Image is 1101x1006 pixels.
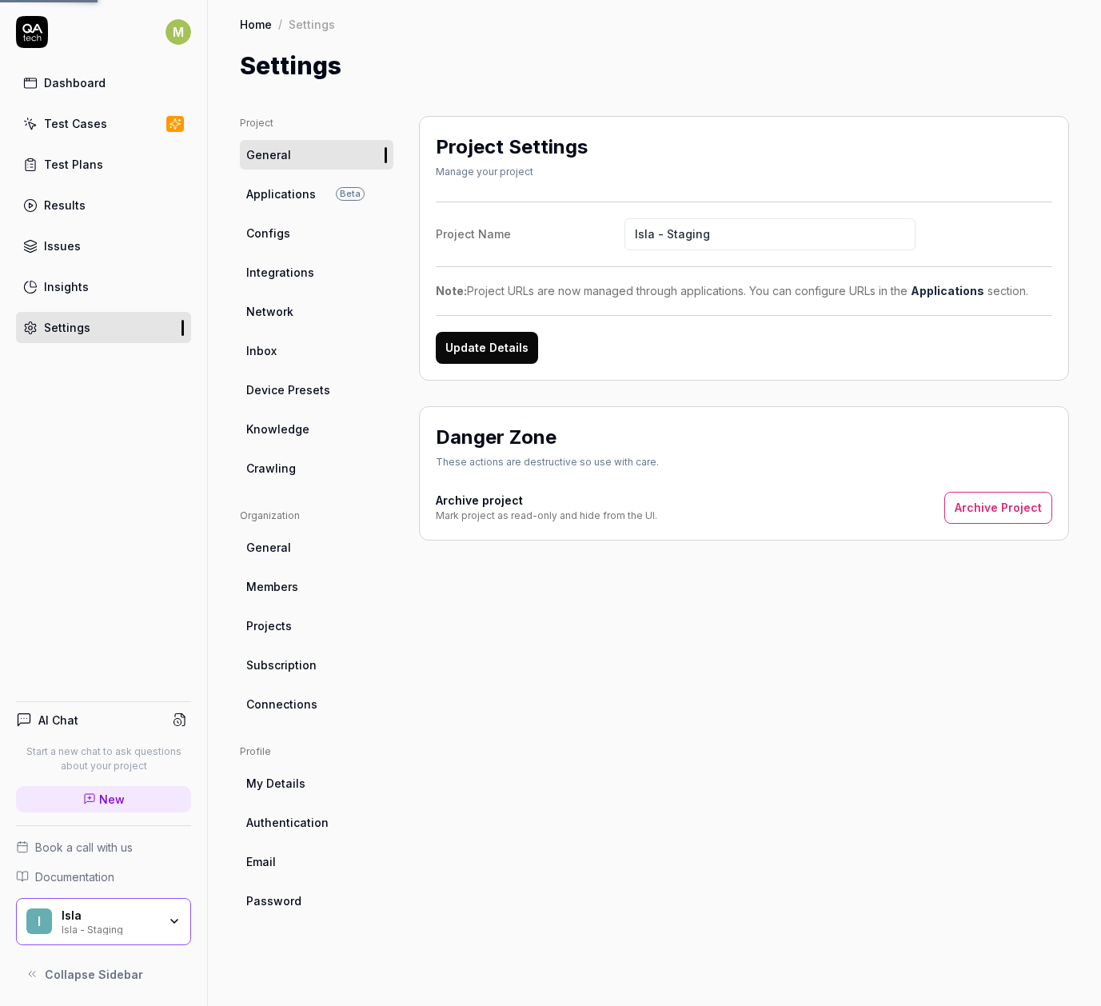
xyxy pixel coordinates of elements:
a: Test Cases [16,108,191,139]
div: / [278,16,282,32]
div: Test Plans [44,156,103,173]
div: Project [240,116,393,130]
a: My Details [240,768,393,798]
span: My Details [246,775,305,792]
a: Dashboard [16,67,191,98]
span: New [99,791,125,808]
button: Update Details [436,332,538,364]
a: Inbox [240,336,393,365]
a: Network [240,297,393,326]
a: Book a call with us [16,839,191,856]
h4: AI Chat [38,712,78,729]
a: Issues [16,230,191,261]
a: Email [240,847,393,876]
div: These actions are destructive so use with care. [436,455,659,469]
div: Isla [62,908,158,923]
span: Collapse Sidebar [45,966,143,983]
div: Organization [240,509,393,523]
span: Email [246,853,276,870]
span: Projects [246,617,292,634]
a: Home [240,16,272,32]
a: Members [240,572,393,601]
a: Knowledge [240,414,393,444]
div: Settings [44,319,90,336]
a: Connections [240,689,393,719]
span: Device Presets [246,381,330,398]
a: Device Presets [240,375,393,405]
span: Authentication [246,814,329,831]
a: General [240,533,393,562]
div: Isla - Staging [62,922,158,935]
span: Connections [246,696,317,713]
a: Integrations [240,257,393,287]
a: General [240,140,393,170]
a: Crawling [240,453,393,483]
h4: Archive project [436,492,657,509]
span: Integrations [246,264,314,281]
span: Knowledge [246,421,309,437]
div: Profile [240,745,393,759]
div: Dashboard [44,74,106,91]
a: Documentation [16,868,191,885]
a: Settings [16,312,191,343]
a: ApplicationsBeta [240,179,393,209]
span: Applications [246,186,316,202]
a: New [16,786,191,812]
span: Inbox [246,342,277,359]
span: Book a call with us [35,839,133,856]
div: Manage your project [436,165,588,179]
span: Beta [336,187,365,201]
div: Insights [44,278,89,295]
a: Results [16,190,191,221]
h2: Danger Zone [436,423,556,452]
span: M [166,19,191,45]
div: Mark project as read-only and hide from the UI. [436,509,657,523]
div: Project Name [436,226,624,242]
span: Configs [246,225,290,242]
span: Members [246,578,298,595]
a: Password [240,886,393,916]
a: Test Plans [16,149,191,180]
div: Issues [44,238,81,254]
span: Crawling [246,460,296,477]
span: General [246,539,291,556]
div: Settings [289,16,335,32]
a: Projects [240,611,393,641]
p: Start a new chat to ask questions about your project [16,745,191,773]
span: Network [246,303,293,320]
div: Project URLs are now managed through applications. You can configure URLs in the section. [436,282,1052,299]
input: Project Name [624,218,916,250]
div: Test Cases [44,115,107,132]
a: Insights [16,271,191,302]
div: Results [44,197,86,214]
a: Authentication [240,808,393,837]
span: Password [246,892,301,909]
span: Subscription [246,657,317,673]
span: I [26,908,52,934]
button: Collapse Sidebar [16,958,191,990]
strong: Note: [436,284,467,297]
button: M [166,16,191,48]
a: Subscription [240,650,393,680]
h1: Settings [240,48,341,84]
button: Archive Project [944,492,1052,524]
button: IIslaIsla - Staging [16,898,191,946]
span: General [246,146,291,163]
a: Applications [911,284,984,297]
span: Documentation [35,868,114,885]
h2: Project Settings [436,133,588,162]
a: Configs [240,218,393,248]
